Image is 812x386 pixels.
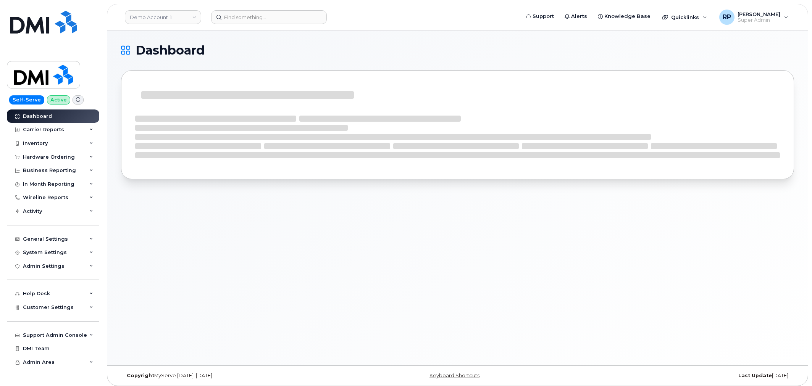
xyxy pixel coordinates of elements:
[738,373,772,378] strong: Last Update
[429,373,479,378] a: Keyboard Shortcuts
[570,373,794,379] div: [DATE]
[136,45,205,56] span: Dashboard
[121,373,345,379] div: MyServe [DATE]–[DATE]
[127,373,154,378] strong: Copyright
